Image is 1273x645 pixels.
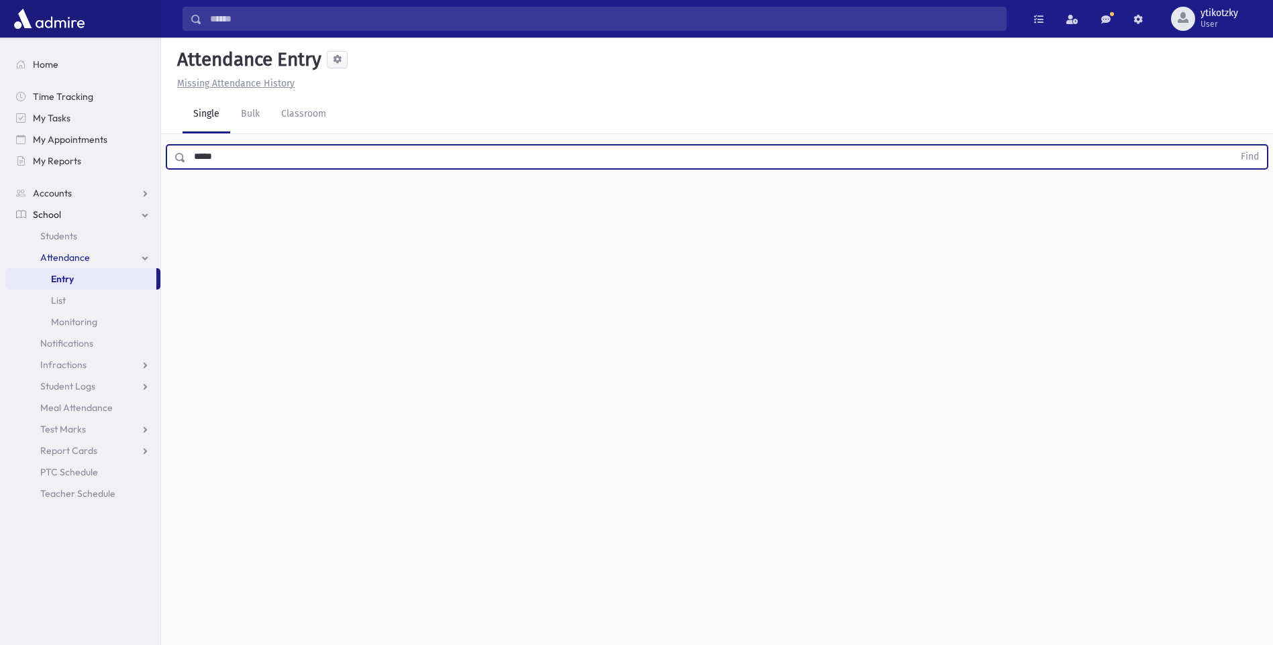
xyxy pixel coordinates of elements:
[33,187,72,199] span: Accounts
[5,290,160,311] a: List
[11,5,88,32] img: AdmirePro
[5,54,160,75] a: Home
[5,311,160,333] a: Monitoring
[177,78,295,89] u: Missing Attendance History
[51,273,74,285] span: Entry
[5,225,160,247] a: Students
[5,375,160,397] a: Student Logs
[183,96,230,133] a: Single
[51,294,66,306] span: List
[5,182,160,204] a: Accounts
[40,230,77,242] span: Students
[5,204,160,225] a: School
[40,359,87,371] span: Infractions
[5,483,160,504] a: Teacher Schedule
[5,247,160,268] a: Attendance
[5,107,160,129] a: My Tasks
[5,418,160,440] a: Test Marks
[5,440,160,461] a: Report Cards
[1233,145,1267,168] button: Find
[5,461,160,483] a: PTC Schedule
[5,397,160,418] a: Meal Attendance
[40,445,97,457] span: Report Cards
[51,316,97,328] span: Monitoring
[172,48,321,71] h5: Attendance Entry
[1201,8,1238,19] span: ytikotzky
[40,466,98,478] span: PTC Schedule
[40,402,113,414] span: Meal Attendance
[172,78,295,89] a: Missing Attendance History
[40,337,93,349] span: Notifications
[270,96,337,133] a: Classroom
[5,129,160,150] a: My Appointments
[5,86,160,107] a: Time Tracking
[33,112,70,124] span: My Tasks
[33,133,107,145] span: My Appointments
[40,380,95,392] span: Student Logs
[230,96,270,133] a: Bulk
[33,91,93,103] span: Time Tracking
[202,7,1006,31] input: Search
[40,423,86,435] span: Test Marks
[1201,19,1238,30] span: User
[5,354,160,375] a: Infractions
[40,487,115,500] span: Teacher Schedule
[33,209,61,221] span: School
[5,333,160,354] a: Notifications
[40,251,90,263] span: Attendance
[5,150,160,172] a: My Reports
[33,155,81,167] span: My Reports
[5,268,156,290] a: Entry
[33,58,58,70] span: Home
